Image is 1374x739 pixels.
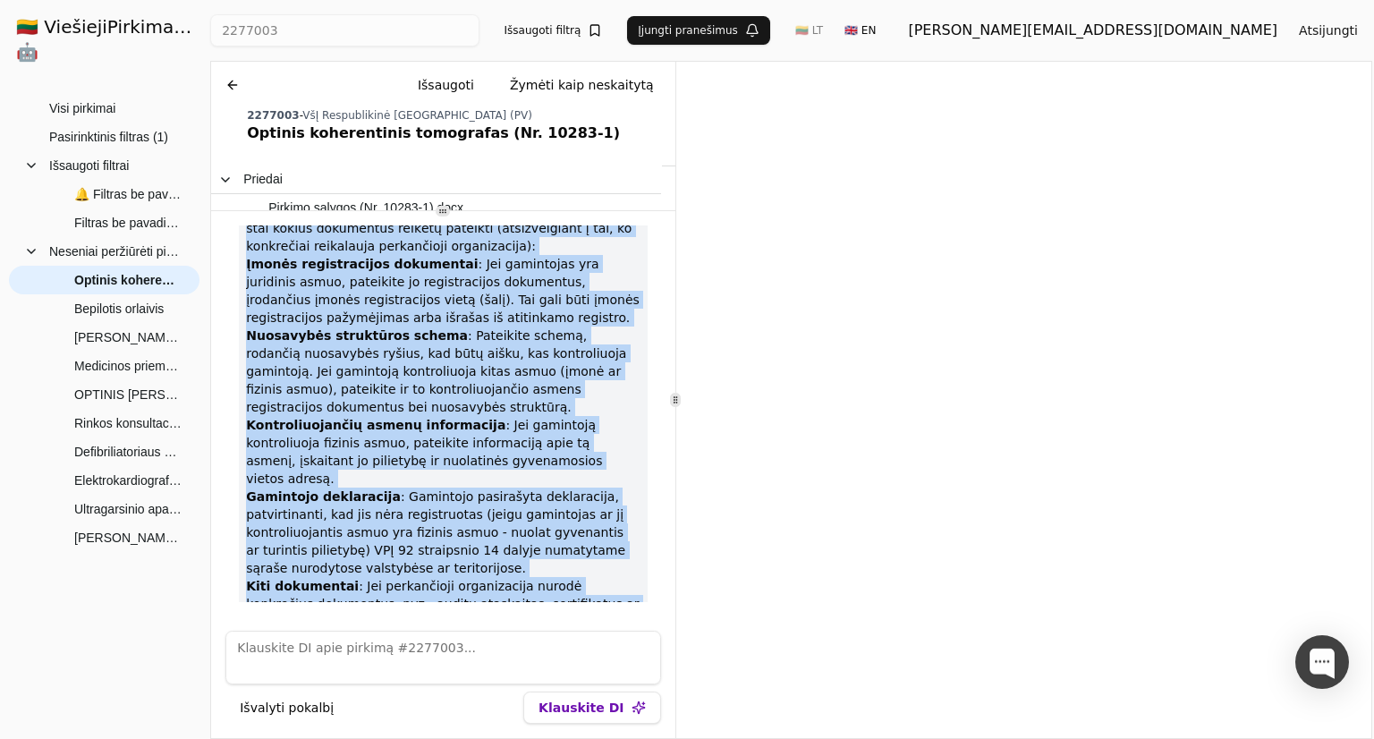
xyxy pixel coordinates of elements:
[246,257,478,271] strong: Įmonės registracijos dokumentai
[74,353,182,379] span: Medicinos priemonės (Skelbiama apklausa)
[49,152,129,179] span: Išsaugoti filtrai
[246,255,640,327] li: : Jei gamintojas yra juridinis asmuo, pateikite jo registracijos dokumentus, įrodančius įmonės re...
[74,181,182,208] span: 🔔 Filtras be pavadinimo
[627,16,770,45] button: Įjungti pranešimus
[246,579,359,593] strong: Kiti dokumentai
[49,95,115,122] span: Visi pirkimai
[74,209,182,236] span: Filtras be pavadinimo
[246,488,640,577] li: : Gamintojo pasirašyta deklaracija, patvirtinanti, kad jis nėra registruotas (jeigu gamintojas ar...
[179,16,207,38] strong: .AI
[74,295,164,322] span: Bepilotis orlaivis
[523,692,660,724] button: Klauskite DI
[268,195,463,221] span: Pirkimo sąlygos (Nr. 10283-1).docx
[247,108,667,123] div: -
[1285,14,1372,47] button: Atsijungti
[246,416,640,488] li: : Jei gamintoją kontroliuoja fizinis asmuo, pateikite informaciją apie tą asmenį, įskaitant jo pi...
[247,123,667,144] div: Optinis koherentinis tomografas (Nr. 10283-1)
[74,438,182,465] span: Defibriliatoriaus pirkimas
[74,410,182,437] span: Rinkos konsultacija dėl Fizioterapijos ir medicinos įrangos
[74,496,182,522] span: Ultragarsinio aparto daviklio pirkimas, supaprastintas pirkimas
[49,238,182,265] span: Neseniai peržiūrėti pirkimai
[302,109,532,122] span: VšĮ Respublikinė [GEOGRAPHIC_DATA] (PV)
[243,166,283,192] span: Priedai
[74,381,182,408] span: OPTINIS [PERSON_NAME] (Atviras konkursas)
[494,16,614,45] button: Išsaugoti filtrą
[225,692,348,724] button: Išvalyti pokalbį
[49,123,168,150] span: Pasirinktinis filtras (1)
[246,577,640,649] li: : Jei perkančioji organizacija nurodė konkrečius dokumentus, pvz., auditų ataskaitas, sertifikatu...
[246,327,640,416] li: : Pateikite schemą, rodančią nuosavybės ryšius, kad būtų aišku, kas kontroliuoja gamintoją. Jei g...
[74,267,182,293] span: Optinis koherentinis tomografas (Nr. 10283-1)
[210,14,479,47] input: Greita paieška...
[247,109,299,122] span: 2277003
[246,418,505,432] strong: Kontroliuojančių asmenų informacija
[246,328,468,343] strong: Nuosavybės struktūros schema
[496,69,668,101] button: Žymėti kaip neskaitytą
[246,489,401,504] strong: Gamintojo deklaracija
[74,324,182,351] span: [PERSON_NAME] konsultacija dėl medicininės įrangos (fundus kameros)
[74,467,182,494] span: Elektrokardiografas (skelbiama apklausa)
[834,16,886,45] button: 🇬🇧 EN
[74,524,182,551] span: [PERSON_NAME] konsultacija dėl ultragarsinio aparato daviklio pirkimo
[908,20,1277,41] div: [PERSON_NAME][EMAIL_ADDRESS][DOMAIN_NAME]
[403,69,488,101] button: Išsaugoti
